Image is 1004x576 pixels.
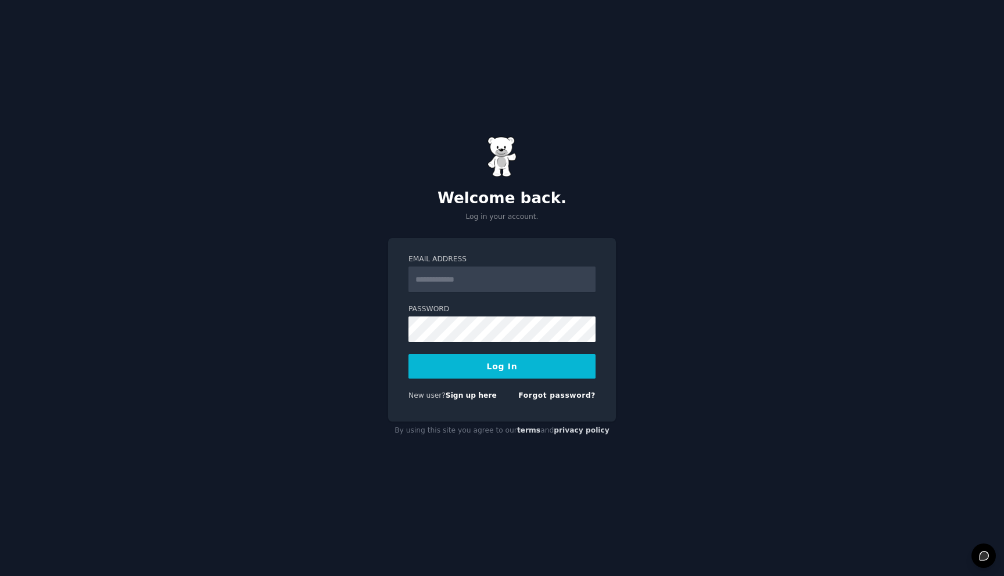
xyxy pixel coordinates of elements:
[388,189,616,208] h2: Welcome back.
[554,426,609,434] a: privacy policy
[408,354,596,379] button: Log In
[408,254,596,265] label: Email Address
[446,391,497,399] a: Sign up here
[518,391,596,399] a: Forgot password?
[388,212,616,222] p: Log in your account.
[487,136,517,177] img: Gummy Bear
[388,422,616,440] div: By using this site you agree to our and
[408,391,446,399] span: New user?
[408,304,596,315] label: Password
[517,426,540,434] a: terms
